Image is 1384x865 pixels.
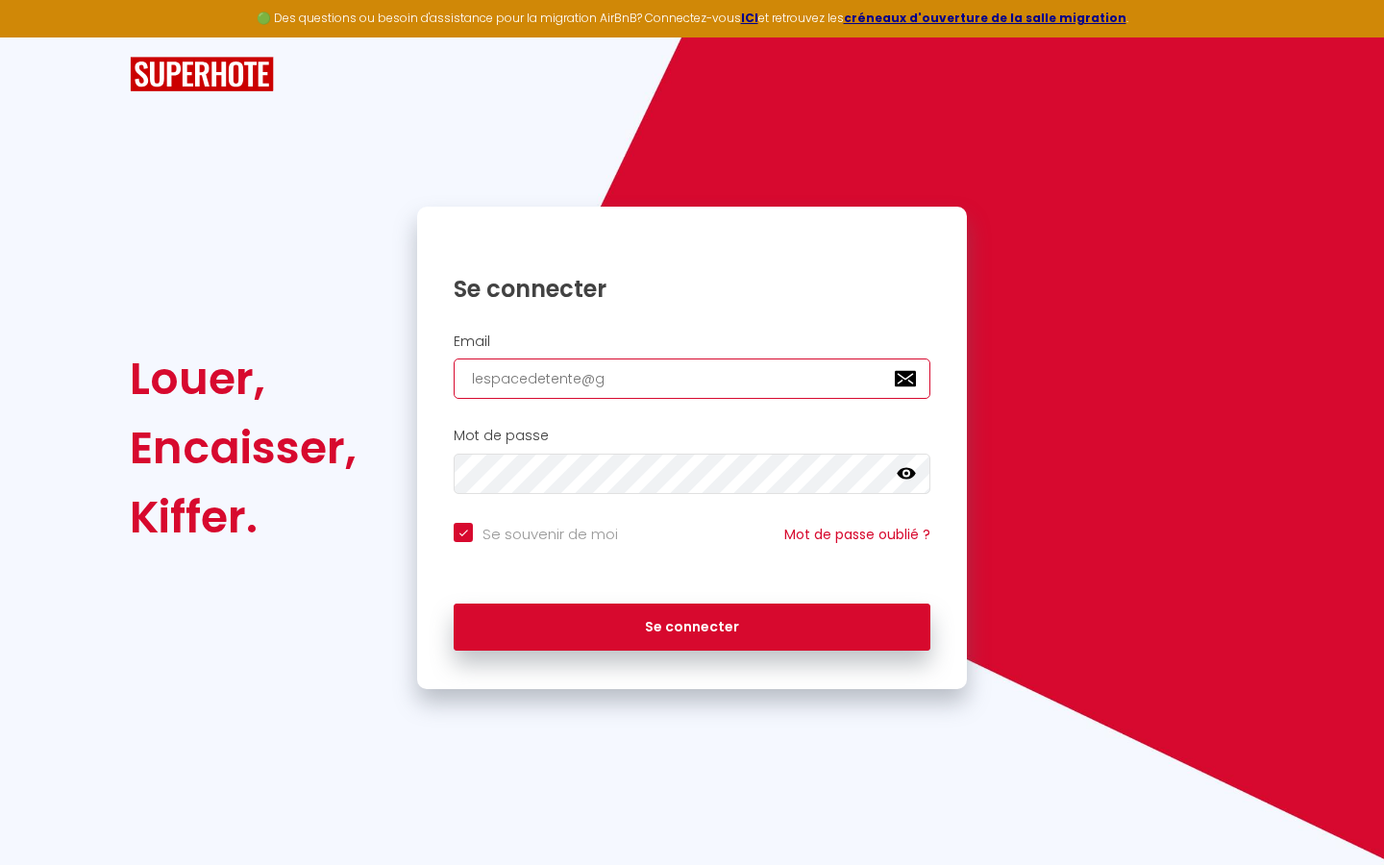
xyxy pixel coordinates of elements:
[784,525,930,544] a: Mot de passe oublié ?
[844,10,1126,26] a: créneaux d'ouverture de la salle migration
[454,604,930,652] button: Se connecter
[130,57,274,92] img: SuperHote logo
[454,358,930,399] input: Ton Email
[454,274,930,304] h1: Se connecter
[130,413,357,482] div: Encaisser,
[741,10,758,26] a: ICI
[130,344,357,413] div: Louer,
[130,482,357,552] div: Kiffer.
[454,428,930,444] h2: Mot de passe
[15,8,73,65] button: Ouvrir le widget de chat LiveChat
[454,334,930,350] h2: Email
